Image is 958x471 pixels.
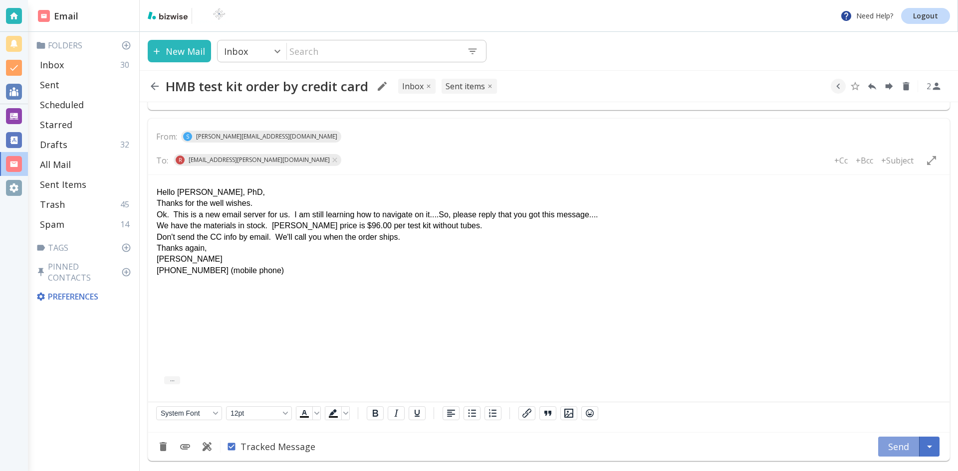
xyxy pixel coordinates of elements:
button: Reply [865,79,880,94]
button: Schedule Send [920,437,940,457]
p: Starred [40,119,72,131]
button: Forward [882,79,897,94]
p: From: [156,131,177,142]
div: Text color Black [296,406,321,420]
p: R [179,154,182,166]
p: +Subject [881,155,914,166]
div: All Mail [36,155,135,174]
button: ... [164,376,180,384]
div: S[PERSON_NAME][EMAIL_ADDRESS][DOMAIN_NAME] [181,131,341,143]
p: Pinned Contacts [36,261,135,283]
p: Scheduled [40,99,84,111]
p: S [186,131,189,143]
span: 12pt [231,409,279,417]
img: DashboardSidebarEmail.svg [38,10,50,22]
p: Sent Items [446,81,485,92]
button: New Mail [148,40,211,62]
div: Scheduled [36,95,135,115]
p: Folders [36,40,135,51]
button: Discard [154,438,172,456]
p: +Cc [834,155,848,166]
p: Inbox [40,59,64,71]
p: +Bcc [856,155,873,166]
img: bizwise [148,11,188,19]
button: Bullet list [464,406,480,420]
button: Delete [899,79,914,94]
p: Need Help? [840,10,893,22]
div: Sent [36,75,135,95]
img: BioTech International [196,8,242,24]
button: Send [878,437,920,457]
button: Use Template [198,438,216,456]
p: INBOX [402,81,424,92]
p: To: [156,155,168,166]
div: Sent Items [36,174,135,194]
h2: Email [38,9,78,23]
p: 2 [927,81,931,92]
div: Starred [36,115,135,135]
div: Spam14 [36,214,135,234]
span: System Font [161,409,210,417]
button: Add Attachment [176,438,194,456]
h2: HMB test kit order by credit card [166,78,368,94]
span: [EMAIL_ADDRESS][PERSON_NAME][DOMAIN_NAME] [185,154,334,166]
div: Drafts32 [36,135,135,155]
p: Trash [40,198,65,210]
p: 14 [120,219,133,230]
button: Emojis [581,406,598,420]
div: Inbox30 [36,55,135,75]
span: Tracked Message [240,441,315,453]
button: Blockquote [539,406,556,420]
input: Search [287,41,459,61]
button: See Participants [922,74,946,98]
button: Font size 12pt [226,406,292,420]
a: Logout [901,8,950,24]
p: 30 [120,59,133,70]
div: Trash45 [36,194,135,214]
p: Sent Items [40,178,86,190]
button: +Subject [877,151,918,170]
p: Drafts [40,139,67,151]
iframe: Rich Text Area [148,175,950,402]
button: Font System Font [156,406,222,420]
div: Background color Black [325,406,350,420]
button: +Cc [830,151,852,170]
span: [PERSON_NAME][EMAIL_ADDRESS][DOMAIN_NAME] [192,131,341,143]
p: Tags [36,242,135,253]
p: Sent [40,79,59,91]
p: All Mail [40,158,71,170]
p: Spam [40,218,64,230]
p: Logout [913,12,938,19]
button: Italic [388,406,405,420]
p: Inbox [224,45,248,57]
button: +Bcc [852,151,877,170]
button: Bold [367,406,384,420]
button: Numbered list [484,406,501,420]
p: 32 [120,139,133,150]
div: Preferences [34,287,135,306]
p: 45 [120,199,133,210]
div: R[EMAIL_ADDRESS][PERSON_NAME][DOMAIN_NAME] [174,154,341,166]
p: Preferences [36,291,133,302]
button: Underline [409,406,426,420]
